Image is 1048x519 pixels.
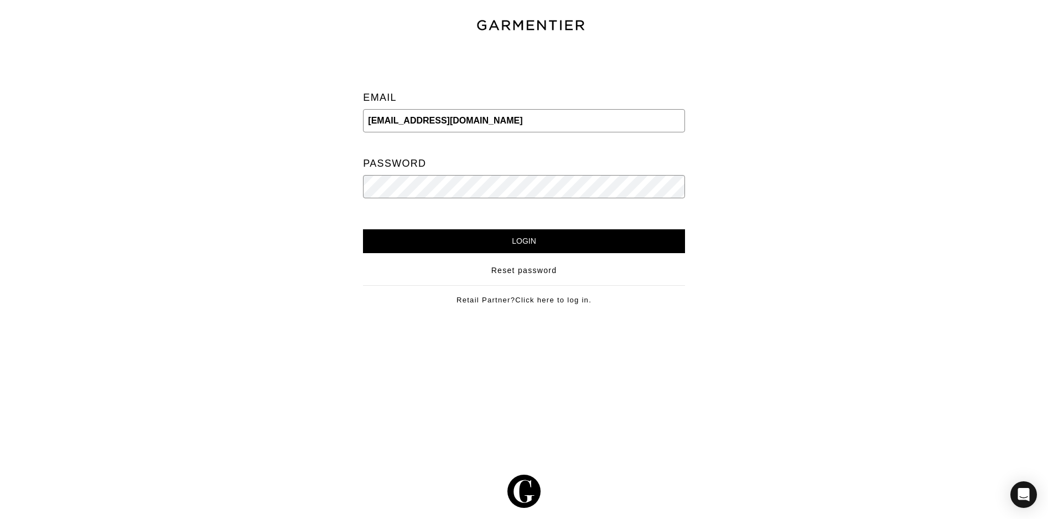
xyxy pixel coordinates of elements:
[363,285,684,306] div: Retail Partner?
[515,296,592,304] a: Click here to log in.
[363,229,684,253] input: Login
[363,152,426,175] label: Password
[507,475,541,508] img: g-602364139e5867ba59c769ce4266a9601a3871a1516a6a4c3533f4bc45e69684.svg
[1010,481,1037,508] div: Open Intercom Messenger
[491,265,557,276] a: Reset password
[363,86,397,109] label: Email
[475,18,586,33] img: garmentier-text-8466448e28d500cc52b900a8b1ac6a0b4c9bd52e9933ba870cc531a186b44329.png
